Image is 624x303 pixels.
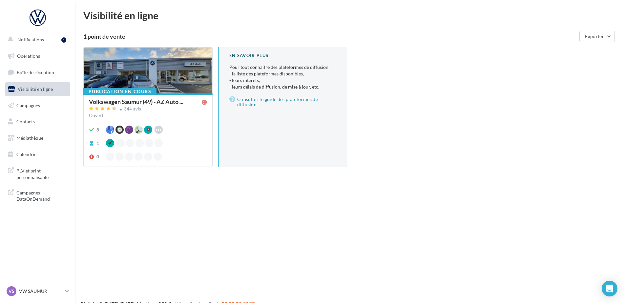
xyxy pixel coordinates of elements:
a: PLV et print personnalisable [4,164,72,183]
p: Pour tout connaître des plateformes de diffusion : [229,64,337,90]
div: 1 point de vente [83,33,577,39]
a: Boîte de réception [4,65,72,79]
a: Calendrier [4,148,72,161]
span: Notifications [17,37,44,42]
a: Consulter le guide des plateformes de diffusion [229,95,337,109]
span: Calendrier [16,151,38,157]
span: Boîte de réception [17,70,54,75]
a: Médiathèque [4,131,72,145]
span: VS [9,288,14,294]
button: Exporter [579,31,615,42]
span: Contacts [16,119,35,124]
button: Notifications 1 [4,33,69,47]
div: Publication en cours [83,88,156,95]
div: 344 avis [124,107,141,111]
span: Campagnes [16,102,40,108]
span: Exporter [585,33,604,39]
span: Médiathèque [16,135,43,141]
div: 8 [96,127,99,133]
span: PLV et print personnalisable [16,166,68,180]
div: Visibilité en ligne [83,10,616,20]
div: En savoir plus [229,52,337,59]
a: VS VW SAUMUR [5,285,70,297]
li: - leurs délais de diffusion, de mise à jour, etc. [229,84,337,90]
a: Visibilité en ligne [4,82,72,96]
li: - la liste des plateformes disponibles, [229,71,337,77]
span: Campagnes DataOnDemand [16,188,68,202]
span: Opérations [17,53,40,59]
div: 0 [96,153,99,160]
a: Campagnes [4,99,72,112]
div: Open Intercom Messenger [602,281,617,296]
p: VW SAUMUR [19,288,63,294]
a: Contacts [4,115,72,129]
a: Campagnes DataOnDemand [4,186,72,205]
span: Volkswagen Saumur (49) - AZ Auto ... [89,99,183,105]
a: 344 avis [89,106,207,113]
span: Visibilité en ligne [18,86,53,92]
div: 1 [96,140,99,147]
li: - leurs intérêts, [229,77,337,84]
div: 1 [61,37,66,43]
span: Ouvert [89,112,103,118]
a: Opérations [4,49,72,63]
